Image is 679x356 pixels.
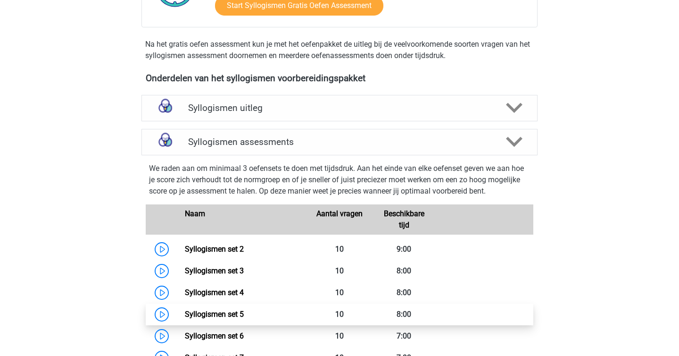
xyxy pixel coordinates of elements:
[185,245,244,254] a: Syllogismen set 2
[188,136,491,147] h4: Syllogismen assessments
[149,163,530,197] p: We raden aan om minimaal 3 oefensets te doen met tijdsdruk. Aan het einde van elke oefenset geven...
[372,208,436,231] div: Beschikbare tijd
[185,266,244,275] a: Syllogismen set 3
[138,95,541,121] a: uitleg Syllogismen uitleg
[141,39,538,61] div: Na het gratis oefen assessment kun je met het oefenpakket de uitleg bij de veelvoorkomende soorte...
[188,102,491,113] h4: Syllogismen uitleg
[178,208,307,231] div: Naam
[307,208,372,231] div: Aantal vragen
[153,96,177,120] img: syllogismen uitleg
[185,288,244,297] a: Syllogismen set 4
[153,130,177,154] img: syllogismen assessments
[185,310,244,319] a: Syllogismen set 5
[185,331,244,340] a: Syllogismen set 6
[138,129,541,155] a: assessments Syllogismen assessments
[146,73,533,84] h4: Onderdelen van het syllogismen voorbereidingspakket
